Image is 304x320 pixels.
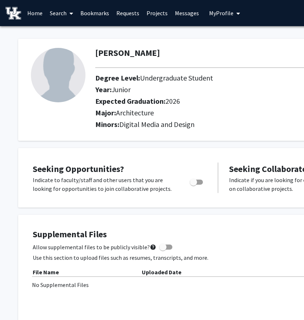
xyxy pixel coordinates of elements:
[150,243,156,251] mat-icon: help
[5,7,21,20] img: University of Kentucky Logo
[77,0,113,26] a: Bookmarks
[112,85,131,94] span: Junior
[33,163,124,175] span: Seeking Opportunities?
[165,97,180,106] span: 2026
[143,0,171,26] a: Projects
[113,0,143,26] a: Requests
[31,48,85,102] img: Profile Picture
[209,9,233,17] span: My Profile
[142,268,181,276] b: Uploaded Date
[187,176,207,186] div: Toggle
[95,48,160,58] h1: [PERSON_NAME]
[171,0,203,26] a: Messages
[24,0,46,26] a: Home
[33,268,59,276] b: File Name
[33,243,156,251] span: Allow supplemental files to be publicly visible?
[119,120,195,129] span: Digital Media and Design
[140,73,213,82] span: Undergraduate Student
[116,108,154,117] span: Architecture
[46,0,77,26] a: Search
[33,176,176,193] p: Indicate to faculty/staff and other users that you are looking for opportunities to join collabor...
[5,287,31,315] iframe: Chat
